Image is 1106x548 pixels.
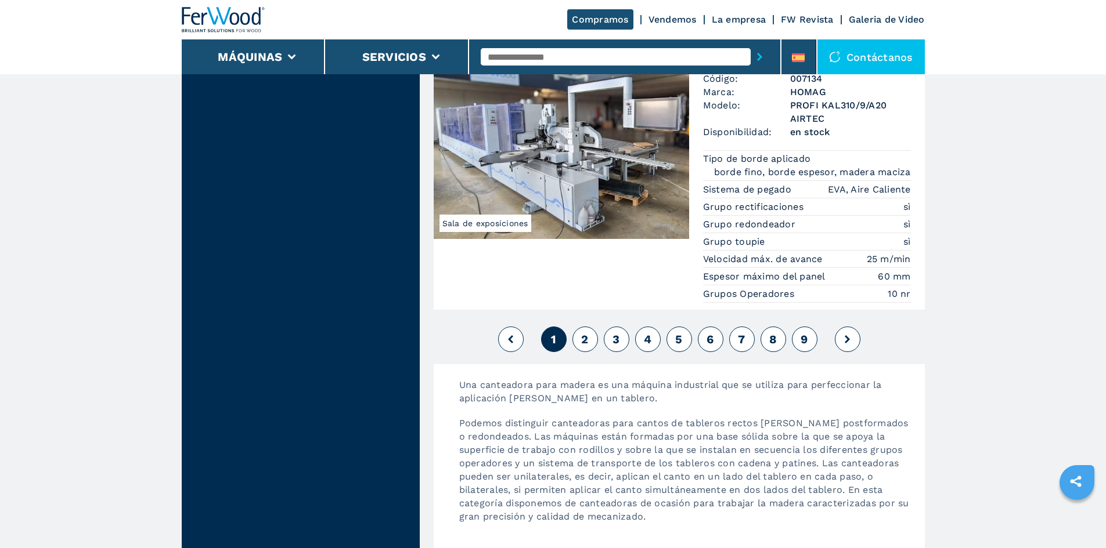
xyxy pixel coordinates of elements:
[703,270,828,283] p: Espesor máximo del panel
[1057,496,1097,539] iframe: Chat
[878,270,910,283] em: 60 mm
[703,125,790,139] span: Disponibilidad:
[604,326,629,352] button: 3
[703,235,768,248] p: Grupo toupie
[761,326,786,352] button: 8
[751,43,769,70] button: submit-button
[801,332,808,346] span: 9
[182,7,265,32] img: Ferwood
[613,332,619,346] span: 3
[867,252,911,266] em: 25 m/min
[707,332,714,346] span: 6
[459,418,909,522] span: Podemos distinguir canteadoras para cantos de tableros rectos [PERSON_NAME] postformados o redond...
[541,326,567,352] button: 1
[703,183,795,196] p: Sistema de pegado
[792,326,817,352] button: 9
[703,201,807,213] p: Grupo rectificaciones
[459,379,882,404] span: Una canteadora para madera es una máquina industrial que se utiliza para perfeccionar la aplicaci...
[714,165,911,179] em: borde fino, borde espesor, madera maciza
[738,332,745,346] span: 7
[849,14,925,25] a: Galeria de Video
[703,99,790,125] span: Modelo:
[903,235,911,248] em: sì
[434,42,689,239] img: Canteadora Unilateral HOMAG PROFI KAL310/9/A20 AIRTEC
[790,72,911,85] h3: 007134
[769,332,777,346] span: 8
[703,218,799,231] p: Grupo redondeador
[703,85,790,99] span: Marca:
[729,326,755,352] button: 7
[703,153,814,165] p: Tipo de borde aplicado
[649,14,697,25] a: Vendemos
[703,72,790,85] span: Código:
[581,332,588,346] span: 2
[903,200,911,213] em: sì
[635,326,661,352] button: 4
[675,332,682,346] span: 5
[790,125,911,139] span: en stock
[439,215,531,232] span: Sala de exposiciones
[667,326,692,352] button: 5
[703,253,826,266] p: Velocidad máx. de avance
[903,217,911,231] em: sì
[781,14,834,25] a: FW Revista
[644,332,651,346] span: 4
[218,50,282,64] button: Máquinas
[698,326,723,352] button: 6
[572,326,598,352] button: 2
[703,288,798,300] p: Grupos Operadores
[888,287,910,300] em: 10 nr
[828,183,911,196] em: EVA, Aire Caliente
[551,332,556,346] span: 1
[829,51,841,63] img: Contáctanos
[712,14,766,25] a: La empresa
[790,99,911,125] h3: PROFI KAL310/9/A20 AIRTEC
[1061,467,1090,496] a: sharethis
[567,9,633,30] a: Compramos
[790,85,911,99] h3: HOMAG
[817,39,925,74] div: Contáctanos
[362,50,426,64] button: Servicios
[434,42,925,310] a: Canteadora Unilateral HOMAG PROFI KAL310/9/A20 AIRTECSala de exposiciones007134Canteadora Unilate...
